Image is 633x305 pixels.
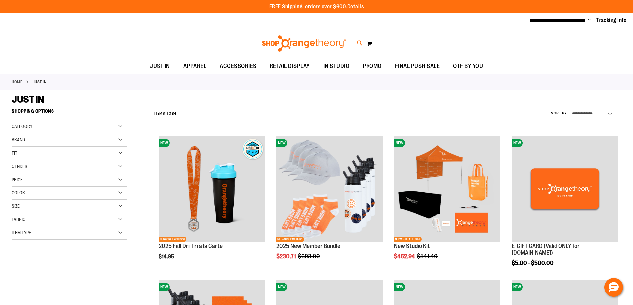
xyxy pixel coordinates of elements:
[12,203,20,209] span: Size
[159,139,170,147] span: NEW
[446,59,490,74] a: OTF BY YOU
[512,139,523,147] span: NEW
[512,136,618,243] a: E-GIFT CARD (Valid ONLY for ShopOrangetheory.com)NEW
[12,105,127,120] strong: Shopping Options
[261,35,347,52] img: Shop Orangetheory
[323,59,350,74] span: IN STUDIO
[143,59,177,74] a: JUST IN
[276,136,383,242] img: 2025 New Member Bundle
[183,59,207,74] span: APPAREL
[276,253,297,260] span: $230.71
[12,177,23,182] span: Price
[551,111,567,116] label: Sort By
[512,260,554,266] span: $5.00 - $500.00
[159,254,175,260] span: $14.95
[12,79,22,85] a: Home
[263,59,317,74] a: RETAIL DISPLAY
[213,59,263,74] a: ACCESSORIES
[394,243,430,249] a: New Studio Kit
[394,253,416,260] span: $462.94
[596,17,627,24] a: Tracking Info
[12,230,31,235] span: Item Type
[270,59,310,74] span: RETAIL DISPLAY
[12,190,25,195] span: Color
[356,59,388,74] a: PROMO
[150,59,170,74] span: JUST IN
[33,79,47,85] strong: JUST IN
[317,59,356,74] a: IN STUDIO
[394,283,405,291] span: NEW
[391,132,504,276] div: product
[508,132,621,283] div: product
[12,124,32,129] span: Category
[512,283,523,291] span: NEW
[154,109,176,119] h2: Items to
[12,94,44,105] span: JUST IN
[394,136,500,242] img: New Studio Kit
[417,253,439,260] span: $541.40
[604,278,623,297] button: Hello, have a question? Let’s chat.
[512,243,580,256] a: E-GIFT CARD (Valid ONLY for [DOMAIN_NAME])
[394,136,500,243] a: New Studio KitNEWNETWORK EXCLUSIVE
[159,243,223,249] a: 2025 Fall Dri-Tri à la Carte
[12,217,25,222] span: Fabric
[159,283,170,291] span: NEW
[453,59,483,74] span: OTF BY YOU
[12,150,17,156] span: Fit
[394,139,405,147] span: NEW
[395,59,440,74] span: FINAL PUSH SALE
[172,111,176,116] span: 84
[177,59,213,74] a: APPAREL
[347,4,364,10] a: Details
[276,283,287,291] span: NEW
[388,59,447,74] a: FINAL PUSH SALE
[165,111,167,116] span: 1
[220,59,257,74] span: ACCESSORIES
[276,136,383,243] a: 2025 New Member BundleNEWNETWORK EXCLUSIVE
[269,3,364,11] p: FREE Shipping, orders over $600.
[276,237,304,242] span: NETWORK EXCLUSIVE
[512,136,618,242] img: E-GIFT CARD (Valid ONLY for ShopOrangetheory.com)
[273,132,386,276] div: product
[394,237,422,242] span: NETWORK EXCLUSIVE
[159,136,265,242] img: 2025 Fall Dri-Tri à la Carte
[298,253,321,260] span: $693.00
[159,136,265,243] a: 2025 Fall Dri-Tri à la CarteNEWNETWORK EXCLUSIVE
[588,17,591,24] button: Account menu
[12,164,27,169] span: Gender
[363,59,382,74] span: PROMO
[12,137,25,142] span: Brand
[159,237,186,242] span: NETWORK EXCLUSIVE
[276,139,287,147] span: NEW
[276,243,340,249] a: 2025 New Member Bundle
[156,132,268,276] div: product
